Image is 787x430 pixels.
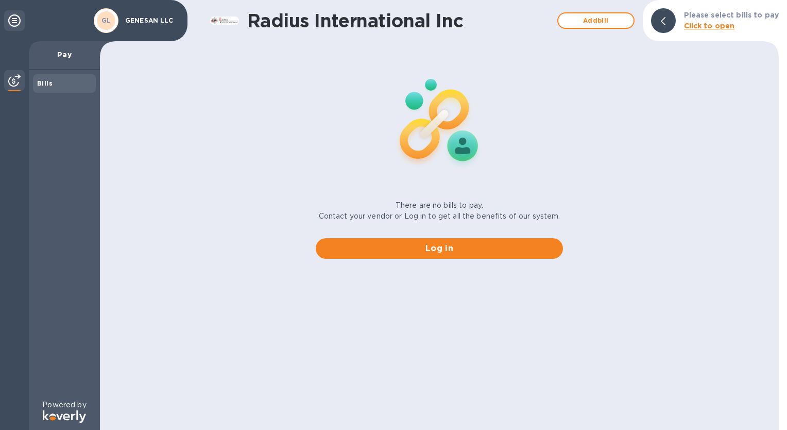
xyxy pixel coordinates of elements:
[43,410,86,423] img: Logo
[316,238,563,259] button: Log in
[567,14,625,27] span: Add bill
[42,400,86,410] p: Powered by
[324,242,555,255] span: Log in
[319,200,560,222] p: There are no bills to pay. Contact your vendor or Log in to get all the benefits of our system.
[37,49,92,60] p: Pay
[247,10,552,31] h1: Radius International Inc
[557,12,635,29] button: Addbill
[125,17,177,24] p: GENESAN LLC
[101,16,111,24] b: GL
[37,79,53,87] b: Bills
[684,22,735,30] b: Click to open
[684,11,779,19] b: Please select bills to pay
